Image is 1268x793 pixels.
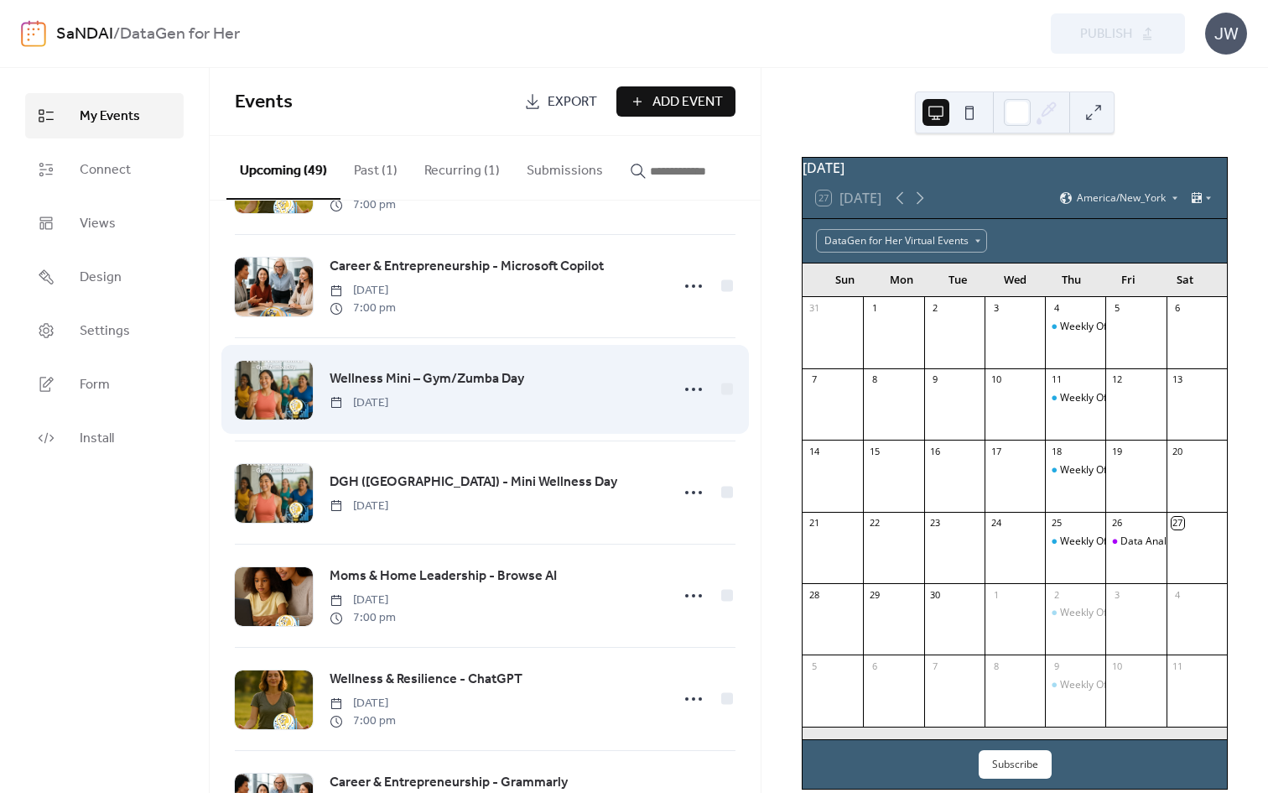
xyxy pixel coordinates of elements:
span: America/New_York [1077,193,1166,203]
div: JW [1205,13,1247,55]
div: 19 [1110,445,1123,457]
div: 9 [929,373,942,386]
div: Weekly Office Hours [1060,535,1155,549]
div: 7 [929,660,942,672]
div: Weekly Office Hours [1060,678,1155,692]
div: Weekly Office Hours [1060,391,1155,405]
span: Add Event [652,92,723,112]
span: [DATE] [330,498,388,515]
span: 7:00 pm [330,300,396,317]
div: 24 [990,517,1002,530]
b: / [113,18,120,50]
div: Data Analytics & Generative AI: Workforce and Market Impact – Introductory [1105,535,1166,549]
div: 6 [1172,302,1184,315]
span: 7:00 pm [330,609,396,627]
span: Career & Entrepreneurship - Grammarly [330,773,568,793]
div: 4 [1172,588,1184,601]
b: DataGen for Her [120,18,240,50]
span: DGH ([GEOGRAPHIC_DATA]) - Mini Wellness Day [330,472,617,493]
span: Events [235,84,293,121]
a: Export [512,86,610,117]
div: 20 [1172,445,1184,457]
span: [DATE] [330,394,388,412]
a: Connect [25,147,184,192]
div: 1 [868,302,881,315]
div: 18 [1050,445,1063,457]
div: 11 [1172,660,1184,672]
a: SaNDAI [56,18,113,50]
div: 5 [1110,302,1123,315]
div: 11 [1050,373,1063,386]
button: Upcoming (49) [226,136,340,200]
span: Form [80,375,110,395]
span: [DATE] [330,695,396,712]
span: [DATE] [330,282,396,300]
div: Fri [1100,263,1157,297]
div: Weekly Office Hours [1060,463,1155,477]
div: 10 [1110,660,1123,672]
img: logo [21,20,46,47]
div: Weekly Office Hours [1045,463,1105,477]
div: 6 [868,660,881,672]
div: 13 [1172,373,1184,386]
div: 26 [1110,517,1123,530]
a: My Events [25,93,184,138]
div: Weekly Office Hours [1045,320,1105,334]
div: Tue [930,263,987,297]
button: Recurring (1) [411,136,513,198]
div: Wed [986,263,1043,297]
div: 25 [1050,517,1063,530]
span: Views [80,214,116,234]
div: 10 [990,373,1002,386]
a: Form [25,362,184,407]
span: Moms & Home Leadership - Browse AI [330,566,557,587]
a: Design [25,254,184,300]
div: 28 [808,588,820,601]
span: [DATE] [330,592,396,609]
div: Weekly Office Hours [1060,320,1155,334]
div: 3 [990,302,1002,315]
a: DGH ([GEOGRAPHIC_DATA]) - Mini Wellness Day [330,472,617,493]
div: 29 [868,588,881,601]
div: 30 [929,588,942,601]
div: 17 [990,445,1002,457]
button: Add Event [616,86,735,117]
span: Design [80,268,122,288]
div: 12 [1110,373,1123,386]
div: 3 [1110,588,1123,601]
button: Subscribe [979,750,1052,779]
div: 15 [868,445,881,457]
a: Wellness Mini – Gym/Zumba Day [330,368,524,390]
button: Past (1) [340,136,411,198]
span: Wellness & Resilience - ChatGPT [330,670,522,690]
div: 22 [868,517,881,530]
span: Export [548,92,597,112]
span: Wellness Mini – Gym/Zumba Day [330,369,524,389]
a: Wellness & Resilience - ChatGPT [330,669,522,691]
button: Submissions [513,136,616,198]
span: My Events [80,107,140,127]
div: Weekly Office Hours [1045,678,1105,692]
span: Connect [80,160,131,180]
div: 31 [808,302,820,315]
span: Career & Entrepreneurship - Microsoft Copilot [330,257,604,277]
span: Install [80,429,114,449]
a: Career & Entrepreneurship - Microsoft Copilot [330,256,604,278]
a: Views [25,201,184,246]
div: 23 [929,517,942,530]
div: Thu [1043,263,1100,297]
div: Mon [873,263,930,297]
div: Weekly Office Hours [1060,606,1155,620]
span: 7:00 pm [330,196,396,214]
div: 21 [808,517,820,530]
div: Weekly Office Hours [1045,391,1105,405]
div: 8 [868,373,881,386]
span: 7:00 pm [330,712,396,730]
div: 2 [1050,588,1063,601]
div: 1 [990,588,1002,601]
div: 14 [808,445,820,457]
a: Settings [25,308,184,353]
div: 7 [808,373,820,386]
div: 27 [1172,517,1184,530]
